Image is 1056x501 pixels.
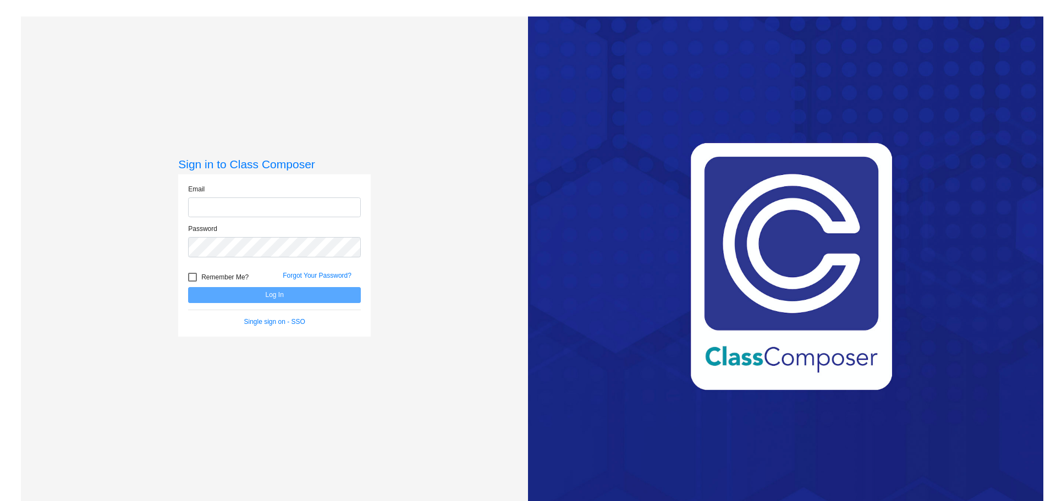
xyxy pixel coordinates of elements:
[188,224,217,234] label: Password
[178,157,371,171] h3: Sign in to Class Composer
[201,271,249,284] span: Remember Me?
[244,318,305,326] a: Single sign on - SSO
[188,287,361,303] button: Log In
[188,184,205,194] label: Email
[283,272,351,279] a: Forgot Your Password?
